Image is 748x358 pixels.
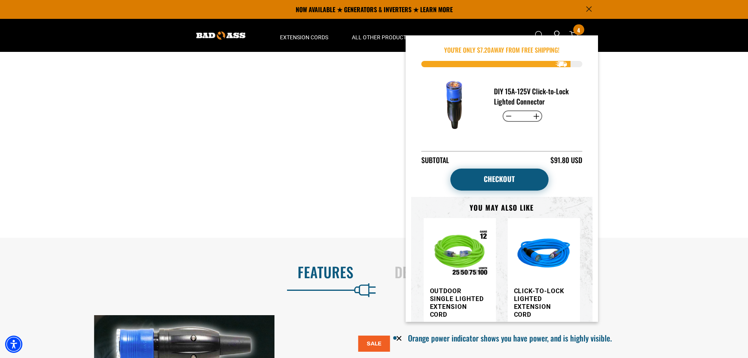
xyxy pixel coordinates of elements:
[533,29,546,42] summary: Search
[421,45,582,55] p: You're Only $ away from free shipping!
[424,203,580,212] h3: You may also like
[16,264,354,280] h2: Features
[427,77,483,132] img: DIY 15A-125V Click-to-Lock Lighted Connector
[352,34,410,41] span: All Other Products
[550,155,582,165] div: $91.80 USD
[430,224,490,284] img: Outdoor Single Lighted Extension Cord
[494,86,576,106] h3: DIY 15A-125V Click-to-Lock Lighted Connector
[514,287,569,319] h3: Click-to-Lock Lighted Extension Cord
[408,330,721,344] li: Orange power indicator shows you have power, and is highly visible.
[514,224,574,284] img: blue
[196,31,245,40] img: Bad Ass Extension Cords
[406,35,598,322] div: Item added to your cart
[577,27,580,33] span: 4
[515,110,530,123] input: Quantity for DIY 15A-125V Click-to-Lock Lighted Connector
[550,19,563,52] a: Open this option
[340,19,421,52] summary: All Other Products
[480,45,491,55] span: 7.20
[280,34,328,41] span: Extension Cords
[430,224,485,355] a: Outdoor Single Lighted Extension Cord Outdoor Single Lighted Extension Cord
[430,287,485,319] h3: Outdoor Single Lighted Extension Cord
[268,19,340,52] summary: Extension Cords
[395,264,732,280] h2: Details & Specs
[450,169,549,191] a: cart
[5,336,22,353] div: Accessibility Menu
[568,31,580,40] a: cart
[433,34,457,41] span: Apparel
[514,224,569,355] a: blue Click-to-Lock Lighted Extension Cord
[421,19,468,52] summary: Apparel
[421,155,449,165] div: Subtotal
